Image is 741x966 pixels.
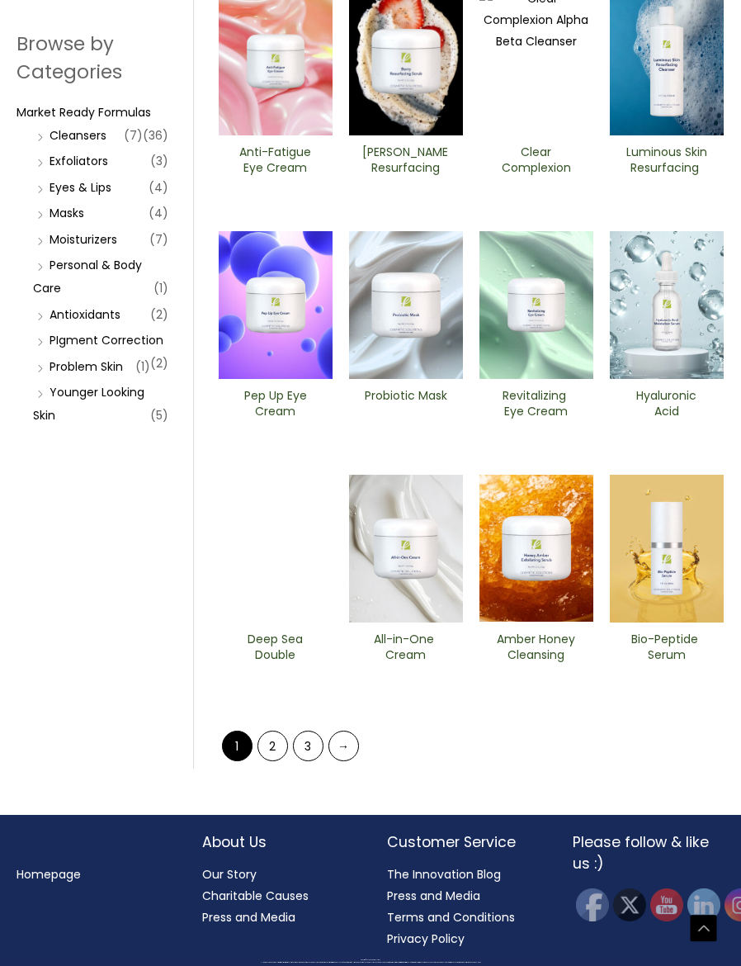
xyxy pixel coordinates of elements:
[613,888,646,921] img: Twitter
[150,352,168,375] span: (2)
[50,358,123,375] a: Problem Skin
[328,731,359,761] a: →
[362,144,449,176] h2: [PERSON_NAME] Resurfacing Scrub
[232,144,319,176] h2: Anti-Fatigue Eye Cream
[17,104,151,121] a: Market Ready Formulas
[150,149,168,173] span: (3)
[50,205,84,221] a: Masks
[202,909,295,926] a: Press and Media
[624,144,710,182] a: Luminous Skin Resurfacing ​Cleanser
[219,730,724,769] nav: Product Pagination
[349,231,463,379] img: Probiotic Mask
[202,888,309,904] a: Charitable Causes
[50,332,163,348] a: PIgment Correction
[202,864,355,928] nav: About Us
[232,632,319,669] a: Deep Sea Double Cleanser
[232,144,319,182] a: Anti-Fatigue Eye Cream
[232,388,319,419] h2: Pep Up Eye Cream
[624,144,710,176] h2: Luminous Skin Resurfacing ​Cleanser
[624,632,710,669] a: Bio-Peptide ​Serum
[387,888,480,904] a: Press and Media
[293,731,323,761] a: Page 3
[29,959,712,961] div: Copyright © 2025
[232,388,319,425] a: Pep Up Eye Cream
[149,201,168,225] span: (4)
[143,124,168,147] span: (36)
[17,866,81,883] a: Homepage
[479,475,593,622] img: Amber Honey Cleansing Scrub
[17,30,168,86] h2: Browse by Categories
[610,231,724,379] img: Hyaluronic moisturizer Serum
[624,388,710,419] h2: Hyaluronic Acid Moisturizer Serum
[387,866,501,883] a: The Innovation Blog
[610,475,724,623] img: Bio-Peptide ​Serum
[576,888,609,921] img: Facebook
[493,632,580,663] h2: Amber Honey Cleansing Scrub
[362,632,449,663] h2: All-in-One ​Cream
[33,257,142,296] a: Personal & Body Care
[370,959,380,960] span: Cosmetic Solutions
[493,632,580,669] a: Amber Honey Cleansing Scrub
[50,306,120,323] a: Antioxidants
[149,176,168,199] span: (4)
[493,388,580,425] a: Revitalizing ​Eye Cream
[362,632,449,669] a: All-in-One ​Cream
[624,632,710,663] h2: Bio-Peptide ​Serum
[50,179,111,196] a: Eyes & Lips
[202,866,257,883] a: Our Story
[479,231,593,379] img: Revitalizing ​Eye Cream
[573,831,725,875] h2: Please follow & like us :)
[149,228,168,251] span: (7)
[362,144,449,182] a: [PERSON_NAME] Resurfacing Scrub
[50,231,117,248] a: Moisturizers
[362,388,449,419] h2: Probiotic Mask
[33,384,144,424] a: Younger Looking Skin
[202,831,355,853] h2: About Us
[219,231,333,379] img: Pep Up Eye Cream
[222,731,253,761] span: Page 1
[17,864,169,885] nav: Menu
[232,632,319,663] h2: Deep Sea Double Cleanser
[257,731,288,761] a: Page 2
[493,144,580,182] a: Clear Complexion Alpha Beta ​Cleanser
[387,864,540,949] nav: Customer Service
[153,277,168,300] span: (1)
[387,930,465,947] a: Privacy Policy
[124,124,143,147] span: (7)
[624,388,710,425] a: Hyaluronic Acid Moisturizer Serum
[50,153,108,169] a: Exfoliators
[387,831,540,853] h2: Customer Service
[349,475,463,623] img: All In One Cream
[150,303,168,326] span: (2)
[362,388,449,425] a: Probiotic Mask
[50,127,106,144] a: Cleansers
[493,388,580,419] h2: Revitalizing ​Eye Cream
[219,475,333,623] img: Deep Sea Double Cleanser
[135,355,150,378] span: (1)
[493,144,580,176] h2: Clear Complexion Alpha Beta ​Cleanser
[29,962,712,964] div: All material on this Website, including design, text, images, logos and sounds, are owned by Cosm...
[387,909,515,926] a: Terms and Conditions
[150,404,168,427] span: (5)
